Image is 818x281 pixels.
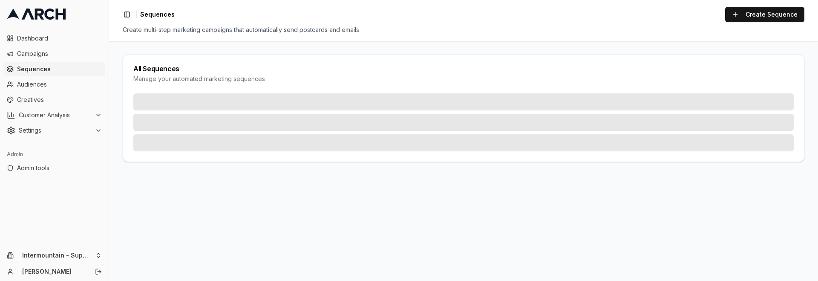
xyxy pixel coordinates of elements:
[133,65,794,72] div: All Sequences
[133,75,794,83] div: Manage your automated marketing sequences
[17,49,102,58] span: Campaigns
[3,161,105,175] a: Admin tools
[140,10,175,19] span: Sequences
[140,10,175,19] nav: breadcrumb
[17,96,102,104] span: Creatives
[22,267,86,276] a: [PERSON_NAME]
[3,124,105,137] button: Settings
[3,62,105,76] a: Sequences
[17,164,102,172] span: Admin tools
[3,148,105,161] div: Admin
[725,7,804,22] a: Create Sequence
[3,78,105,91] a: Audiences
[3,32,105,45] a: Dashboard
[3,93,105,107] a: Creatives
[19,126,92,135] span: Settings
[92,266,104,278] button: Log out
[17,80,102,89] span: Audiences
[17,65,102,73] span: Sequences
[22,252,92,259] span: Intermountain - Superior Water & Air
[123,26,804,34] div: Create multi-step marketing campaigns that automatically send postcards and emails
[3,108,105,122] button: Customer Analysis
[19,111,92,119] span: Customer Analysis
[3,249,105,262] button: Intermountain - Superior Water & Air
[17,34,102,43] span: Dashboard
[3,47,105,61] a: Campaigns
